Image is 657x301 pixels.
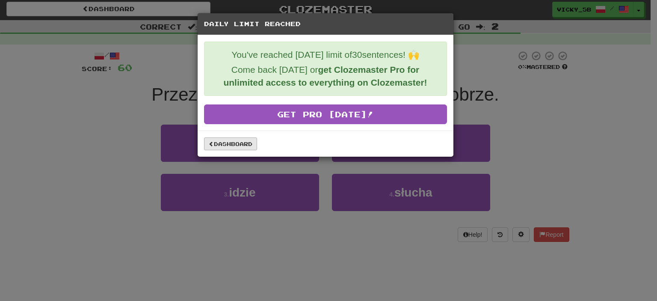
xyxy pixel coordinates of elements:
[223,65,427,87] strong: get Clozemaster Pro for unlimited access to everything on Clozemaster!
[211,63,440,89] p: Come back [DATE] or
[204,137,257,150] a: Dashboard
[211,48,440,61] p: You've reached [DATE] limit of 30 sentences! 🙌
[204,104,447,124] a: Get Pro [DATE]!
[204,20,447,28] h5: Daily Limit Reached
